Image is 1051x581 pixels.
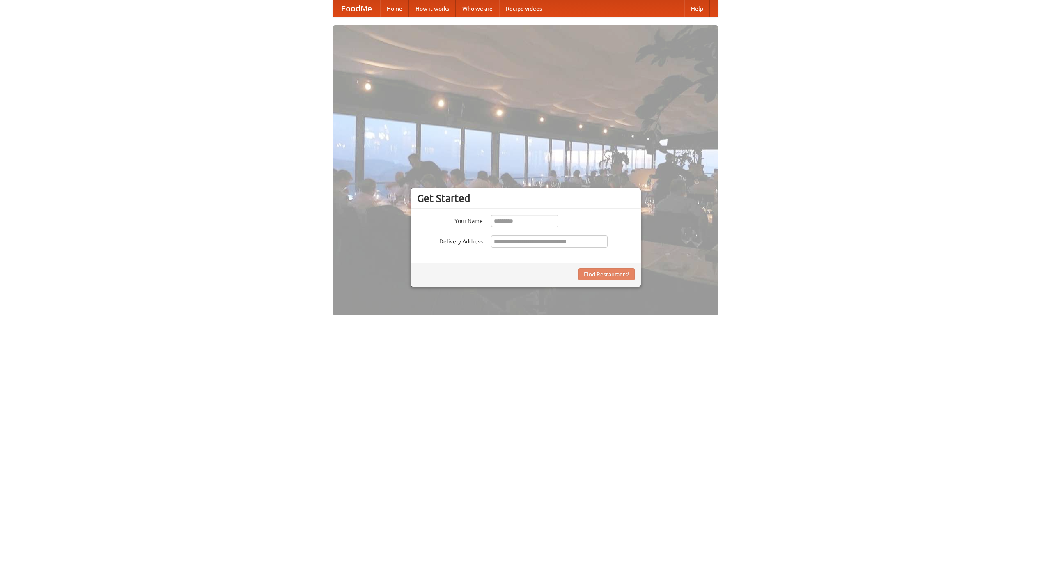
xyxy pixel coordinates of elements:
a: Help [684,0,710,17]
label: Delivery Address [417,235,483,246]
a: Who we are [456,0,499,17]
a: How it works [409,0,456,17]
button: Find Restaurants! [578,268,635,280]
a: FoodMe [333,0,380,17]
a: Recipe videos [499,0,548,17]
a: Home [380,0,409,17]
h3: Get Started [417,192,635,204]
label: Your Name [417,215,483,225]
